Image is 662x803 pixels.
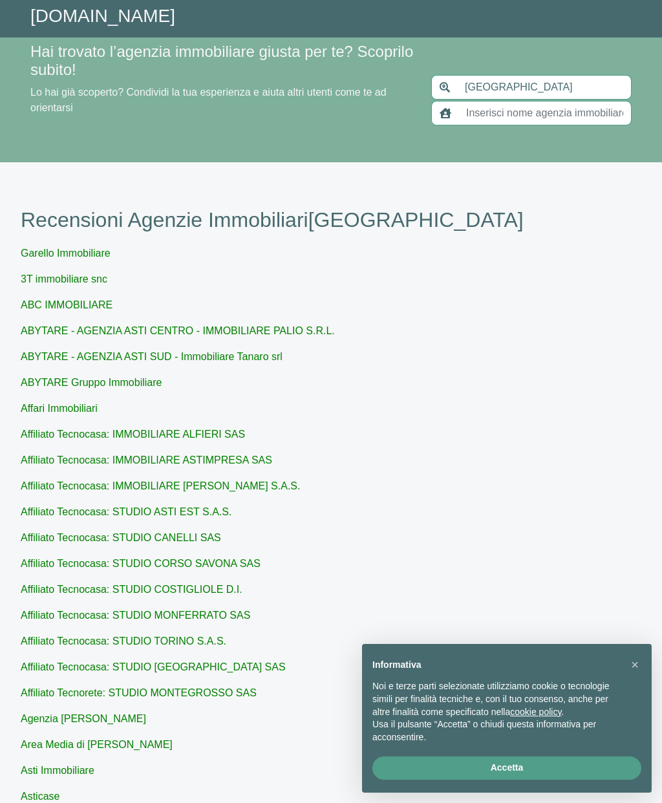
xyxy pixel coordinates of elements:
input: Inserisci nome agenzia immobiliare [458,101,632,125]
span: × [631,658,639,672]
a: Affiliato Tecnocasa: STUDIO COSTIGLIOLE D.I. [21,584,242,595]
a: Affiliato Tecnocasa: IMMOBILIARE ALFIERI SAS [21,429,245,440]
h4: Hai trovato l’agenzia immobiliare giusta per te? Scoprilo subito! [30,43,416,80]
a: ABC IMMOBILIARE [21,299,112,310]
a: [DOMAIN_NAME] [30,6,175,26]
p: Noi e terze parti selezionate utilizziamo cookie o tecnologie simili per finalità tecniche e, con... [372,680,621,718]
a: 3T immobiliare snc [21,273,107,284]
a: Affiliato Tecnocasa: IMMOBILIARE ASTIMPRESA SAS [21,455,272,466]
a: Affiliato Tecnocasa: IMMOBILIARE [PERSON_NAME] S.A.S. [21,480,300,491]
a: ABYTARE Gruppo Immobiliare [21,377,162,388]
a: Affiliato Tecnocasa: STUDIO [GEOGRAPHIC_DATA] SAS [21,661,286,672]
a: Asti Immobiliare [21,765,94,776]
p: Usa il pulsante “Accetta” o chiudi questa informativa per acconsentire. [372,718,621,744]
input: Inserisci area di ricerca (Comune o Provincia) [457,75,632,100]
p: Lo hai già scoperto? Condividi la tua esperienza e aiuta altri utenti come te ad orientarsi [30,85,416,116]
a: Affiliato Tecnocasa: STUDIO MONFERRATO SAS [21,610,250,621]
a: Affari Immobiliari [21,403,98,414]
h2: Informativa [372,659,621,670]
button: Chiudi questa informativa [625,654,645,675]
a: Area Media di [PERSON_NAME] [21,739,173,750]
a: cookie policy - il link si apre in una nuova scheda [510,707,561,717]
a: Affiliato Tecnocasa: STUDIO TORINO S.A.S. [21,636,226,647]
a: Affiliato Tecnocasa: STUDIO CANELLI SAS [21,532,221,543]
a: Affiliato Tecnorete: STUDIO MONTEGROSSO SAS [21,687,257,698]
a: Asticase [21,791,59,802]
h1: Recensioni Agenzie Immobiliari [GEOGRAPHIC_DATA] [21,208,641,232]
a: Garello Immobiliare [21,248,111,259]
a: ABYTARE - AGENZIA ASTI SUD - Immobiliare Tanaro srl [21,351,283,362]
a: ABYTARE - AGENZIA ASTI CENTRO - IMMOBILIARE PALIO S.R.L. [21,325,335,336]
a: Agenzia [PERSON_NAME] [21,713,146,724]
button: Accetta [372,756,641,780]
a: Affiliato Tecnocasa: STUDIO ASTI EST S.A.S. [21,506,231,517]
a: Affiliato Tecnocasa: STUDIO CORSO SAVONA SAS [21,558,261,569]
